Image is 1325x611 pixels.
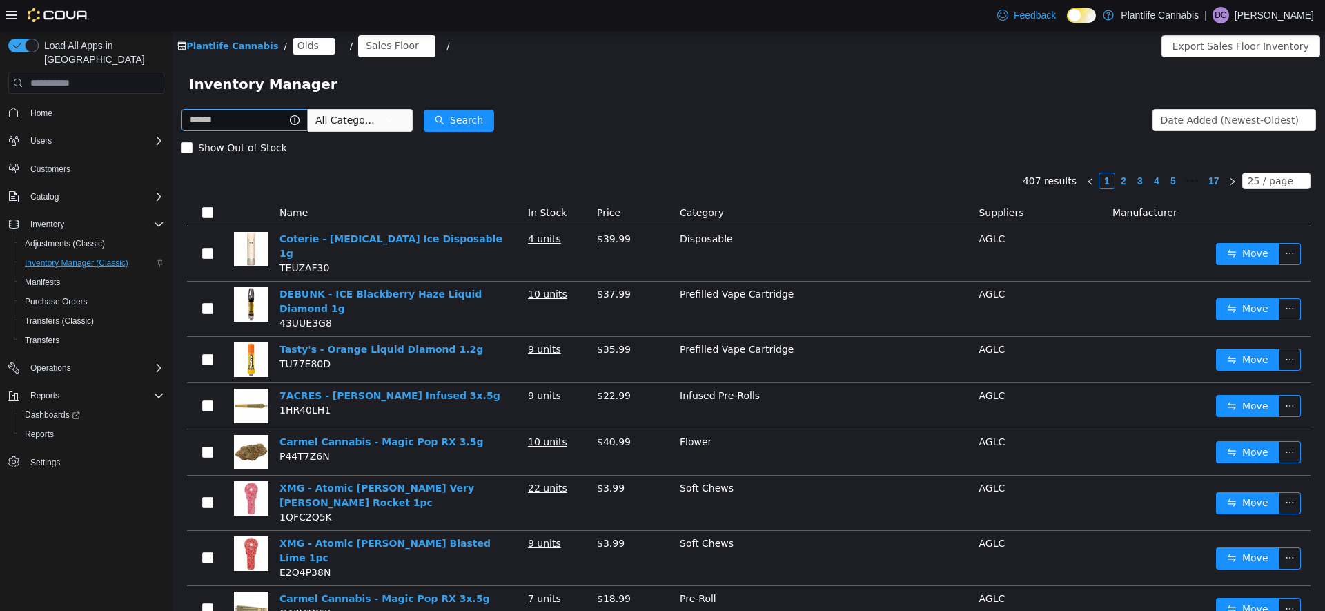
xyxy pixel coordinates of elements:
[424,452,452,463] span: $3.99
[976,142,992,159] li: 4
[107,577,158,588] span: G43U1P6Y
[1009,142,1031,159] span: •••
[25,335,59,346] span: Transfers
[850,142,904,159] li: 407 results
[1106,268,1128,290] button: icon: ellipsis
[1106,365,1128,387] button: icon: ellipsis
[25,454,66,471] a: Settings
[107,507,318,533] a: XMG - Atomic [PERSON_NAME] Blasted Lime 1pc
[25,216,164,233] span: Inventory
[5,10,106,21] a: icon: shopPlantlife Cannabis
[1106,568,1128,590] button: icon: ellipsis
[14,253,170,273] button: Inventory Manager (Classic)
[3,386,170,405] button: Reports
[107,328,158,339] span: TU77E80D
[25,296,88,307] span: Purchase Orders
[1106,411,1128,433] button: icon: ellipsis
[927,143,942,158] a: 1
[355,563,389,574] u: 7 units
[61,202,96,236] img: Coterie - Menthol Ice Disposable 1g hero shot
[107,420,157,431] span: P44T7Z6N
[117,85,127,95] i: icon: info-circle
[25,316,94,327] span: Transfers (Classic)
[3,102,170,122] button: Home
[3,159,170,179] button: Customers
[926,142,943,159] li: 1
[1123,146,1132,156] i: icon: down
[1106,318,1128,340] button: icon: ellipsis
[14,331,170,350] button: Transfers
[107,203,330,229] a: Coterie - [MEDICAL_DATA] Ice Disposable 1g
[806,177,851,188] span: Suppliers
[25,454,164,471] span: Settings
[3,187,170,206] button: Catalog
[19,235,164,252] span: Adjustments (Classic)
[993,143,1008,158] a: 5
[25,133,164,149] span: Users
[806,203,832,214] span: AGLC
[30,390,59,401] span: Reports
[989,5,1148,27] button: Export Sales Floor Inventory
[25,360,164,376] span: Operations
[107,258,309,284] a: DEBUNK - ICE Blackberry Haze Liquid Diamond 1g
[1056,147,1064,155] i: icon: right
[20,112,120,123] span: Show Out of Stock
[28,8,89,22] img: Cova
[14,273,170,292] button: Manifests
[30,362,71,374] span: Operations
[806,507,832,518] span: AGLC
[19,407,86,423] a: Dashboards
[14,234,170,253] button: Adjustments (Classic)
[25,133,57,149] button: Users
[25,360,77,376] button: Operations
[1106,517,1128,539] button: icon: ellipsis
[107,481,159,492] span: 1QFC2Q5K
[806,452,832,463] span: AGLC
[355,507,389,518] u: 9 units
[1067,8,1096,23] input: Dark Mode
[25,387,164,404] span: Reports
[988,79,1126,100] div: Date Added (Newest-Oldest)
[25,277,60,288] span: Manifests
[25,160,164,177] span: Customers
[17,43,173,65] span: Inventory Manager
[424,313,458,324] span: $35.99
[502,353,801,399] td: Infused Pre-Rolls
[424,258,458,269] span: $37.99
[25,409,80,420] span: Dashboards
[251,79,322,101] button: icon: searchSearch
[1235,7,1314,23] p: [PERSON_NAME]
[177,10,180,21] span: /
[107,232,157,243] span: TEUZAF30
[1043,268,1107,290] button: icon: swapMove
[30,191,59,202] span: Catalog
[806,563,832,574] span: AGLC
[107,374,158,385] span: 1HR40LH1
[806,360,832,371] span: AGLC
[992,142,1009,159] li: 5
[19,313,164,329] span: Transfers (Classic)
[107,313,311,324] a: Tasty's - Orange Liquid Diamond 1.2g
[61,506,96,541] img: XMG - Atomic Sours Cherry Blasted Lime 1pc hero shot
[502,445,801,501] td: Soft Chews
[355,406,395,417] u: 10 units
[107,406,311,417] a: Carmel Cannabis - Magic Pop RX 3.5g
[39,39,164,66] span: Load All Apps in [GEOGRAPHIC_DATA]
[992,1,1061,29] a: Feedback
[30,219,64,230] span: Inventory
[107,452,302,478] a: XMG - Atomic [PERSON_NAME] Very [PERSON_NAME] Rocket 1pc
[61,451,96,485] img: XMG - Atomic Sours Very Berry Rocket 1pc hero shot
[1121,7,1199,23] p: Plantlife Cannabis
[61,257,96,291] img: DEBUNK - ICE Blackberry Haze Liquid Diamond 1g hero shot
[1106,213,1128,235] button: icon: ellipsis
[940,177,1005,188] span: Manufacturer
[193,5,246,26] div: Sales Floor
[19,332,164,349] span: Transfers
[30,135,52,146] span: Users
[1127,86,1135,95] i: icon: down
[910,142,926,159] li: Previous Page
[19,235,110,252] a: Adjustments (Classic)
[25,161,76,177] a: Customers
[502,556,801,602] td: Pre-Roll
[14,311,170,331] button: Transfers (Classic)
